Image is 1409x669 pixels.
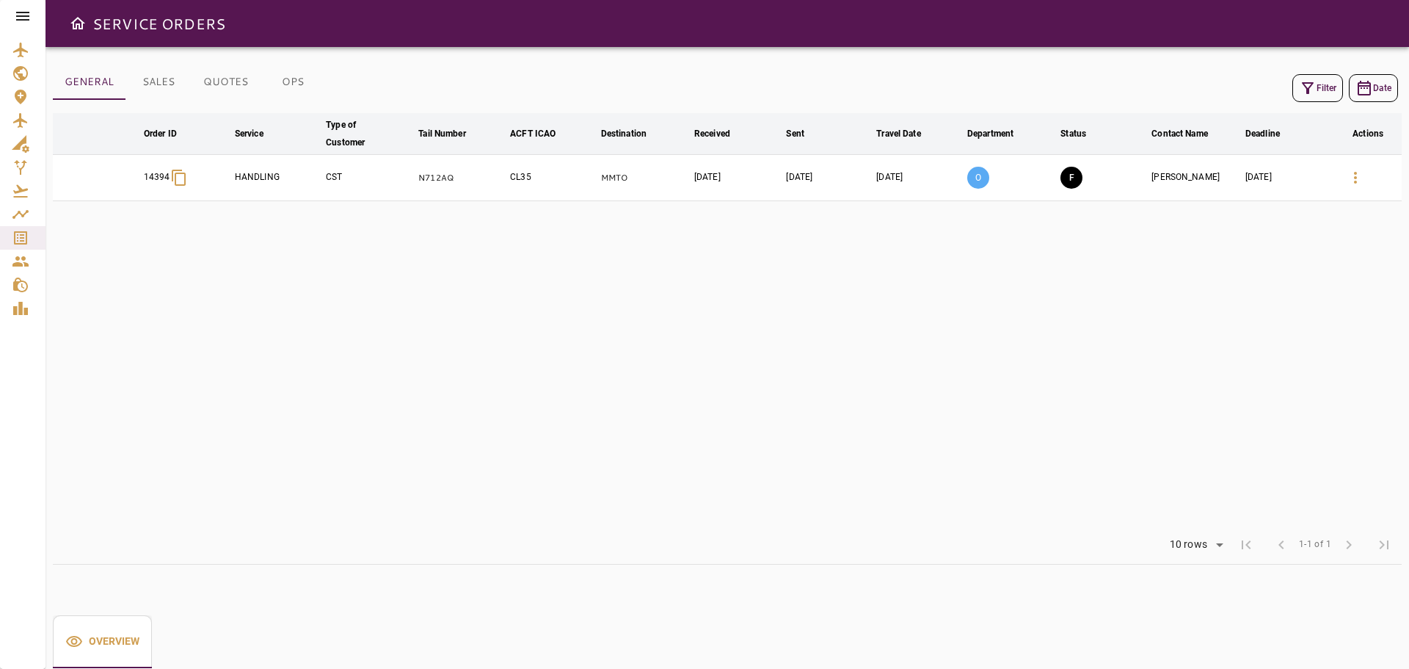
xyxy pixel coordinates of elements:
div: Department [967,125,1013,142]
p: N712AQ [418,172,504,184]
div: Service [235,125,263,142]
span: First Page [1228,527,1264,563]
div: basic tabs example [53,65,326,100]
div: Status [1060,125,1086,142]
span: Travel Date [876,125,939,142]
span: 1-1 of 1 [1299,538,1331,552]
button: FINAL [1060,167,1082,189]
button: Overview [53,615,152,668]
p: O [967,167,989,189]
span: Received [694,125,749,142]
button: Date [1349,74,1398,102]
span: Next Page [1331,527,1366,563]
div: Order ID [144,125,177,142]
span: Status [1060,125,1105,142]
td: HANDLING [232,155,323,201]
div: 10 rows [1166,538,1211,551]
button: Filter [1292,74,1343,102]
td: [DATE] [1242,155,1334,201]
td: [DATE] [873,155,964,201]
div: Type of Customer [326,116,393,151]
span: ACFT ICAO [510,125,575,142]
div: Sent [786,125,804,142]
div: Deadline [1245,125,1280,142]
td: [DATE] [783,155,873,201]
button: Open drawer [63,9,92,38]
div: ACFT ICAO [510,125,556,142]
span: Department [967,125,1033,142]
span: Service [235,125,283,142]
button: Details [1338,160,1373,195]
button: OPS [260,65,326,100]
button: GENERAL [53,65,125,100]
div: basic tabs example [53,615,152,668]
span: Last Page [1366,527,1402,563]
span: Destination [601,125,666,142]
div: Travel Date [876,125,920,142]
td: [DATE] [691,155,784,201]
div: Contact Name [1151,125,1208,142]
span: Contact Name [1151,125,1227,142]
span: Sent [786,125,823,142]
p: 14394 [144,171,170,184]
td: CL35 [507,155,597,201]
div: Tail Number [418,125,465,142]
div: 10 rows [1160,534,1228,556]
td: CST [323,155,415,201]
span: Type of Customer [326,116,412,151]
div: Destination [601,125,647,142]
span: Order ID [144,125,196,142]
span: Deadline [1245,125,1299,142]
button: SALES [125,65,192,100]
div: Received [694,125,730,142]
p: MMTO [601,172,688,184]
span: Tail Number [418,125,484,142]
button: QUOTES [192,65,260,100]
td: [PERSON_NAME] [1148,155,1242,201]
h6: SERVICE ORDERS [92,12,225,35]
span: Previous Page [1264,527,1299,563]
